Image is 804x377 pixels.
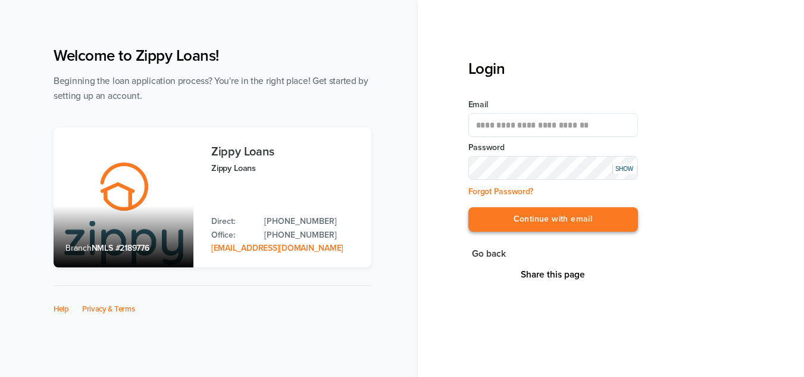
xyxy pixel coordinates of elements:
h3: Login [468,60,638,78]
button: Continue with email [468,207,638,232]
label: Email [468,99,638,111]
h1: Welcome to Zippy Loans! [54,46,371,65]
a: Privacy & Terms [82,304,135,314]
button: Go back [468,246,509,262]
span: NMLS #2189776 [92,243,149,253]
p: Office: [211,229,252,242]
a: Help [54,304,69,314]
a: Forgot Password? [468,186,534,197]
label: Password [468,142,638,154]
p: Zippy Loans [211,161,359,175]
a: Email Address: zippyguide@zippymh.com [211,243,343,253]
span: Beginning the loan application process? You're in the right place! Get started by setting up an a... [54,76,368,101]
h3: Zippy Loans [211,145,359,158]
div: SHOW [612,164,636,174]
p: Direct: [211,215,252,228]
input: Input Password [468,156,638,180]
input: Email Address [468,113,638,137]
span: Branch [65,243,92,253]
a: Office Phone: 512-975-2947 [264,229,359,242]
a: Direct Phone: 512-975-2947 [264,215,359,228]
button: Share This Page [517,269,589,281]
